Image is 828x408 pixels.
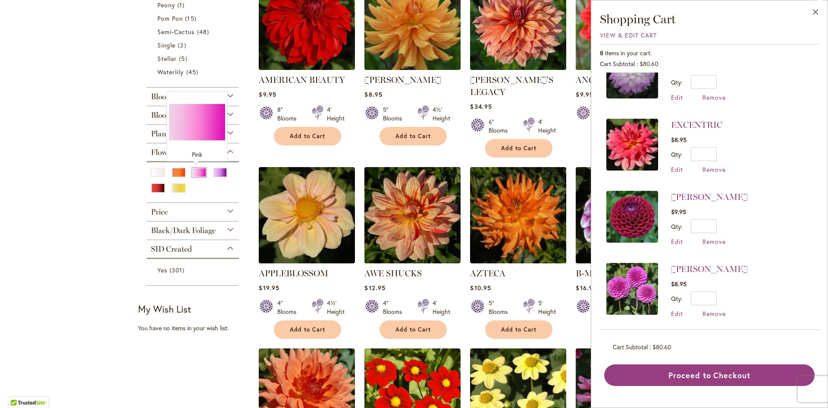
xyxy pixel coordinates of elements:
[671,120,722,130] a: EXCENTRIC
[185,14,198,23] span: 15
[489,299,513,316] div: 5" Blooms
[501,326,536,333] span: Add to Cart
[327,299,345,316] div: 4½' Height
[671,150,682,158] label: Qty
[576,284,596,292] span: $16.95
[6,377,31,402] iframe: Launch Accessibility Center
[538,117,556,135] div: 4' Height
[259,75,345,85] a: AMERICAN BEAUTY
[671,93,683,101] a: Edit
[364,75,441,85] a: [PERSON_NAME]
[259,63,355,72] a: AMERICAN BEAUTY
[600,12,676,26] span: Shopping Cart
[489,117,513,135] div: 6" Blooms
[606,47,658,101] a: MIKAYLA MIRANDA
[703,165,726,174] a: Remove
[671,222,682,231] label: Qty
[671,294,682,303] label: Qty
[151,244,192,254] span: SID Created
[600,60,635,68] span: Cart Subtotal
[379,320,447,339] button: Add to Cart
[157,67,230,76] a: Waterlily 45
[600,31,657,39] a: View & Edit Cart
[364,284,385,292] span: $12.95
[395,133,431,140] span: Add to Cart
[640,60,658,68] span: $80.60
[470,75,553,97] a: [PERSON_NAME]'S LEGACY
[433,105,450,123] div: 4½' Height
[671,237,683,246] a: Edit
[274,127,341,145] button: Add to Cart
[259,284,279,292] span: $19.95
[470,167,566,263] img: AZTECA
[703,93,726,101] span: Remove
[186,67,201,76] span: 45
[151,111,188,120] span: Bloom Size
[327,105,345,123] div: 4' Height
[576,167,672,263] img: B-MAN
[259,90,276,98] span: $9.95
[157,28,195,36] span: Semi-Cactus
[652,343,671,351] span: $80.60
[470,284,491,292] span: $10.95
[364,257,461,265] a: AWE SHUCKS
[538,299,556,316] div: 5' Height
[138,303,191,315] strong: My Wish List
[157,14,230,23] a: Pom Pon 15
[151,226,216,235] span: Black/Dark Foliage
[606,191,658,243] img: IVANETTI
[600,49,603,57] span: 8
[501,145,536,152] span: Add to Cart
[576,75,637,85] a: ANGELS OF 7A
[259,268,328,278] a: APPLEBLOSSOM
[277,105,301,123] div: 8" Blooms
[576,268,605,278] a: B-MAN
[379,127,447,145] button: Add to Cart
[277,299,301,316] div: 4" Blooms
[364,90,382,98] span: $8.95
[703,310,726,318] span: Remove
[671,280,687,288] span: $8.95
[157,41,230,50] a: Single 3
[364,63,461,72] a: ANDREW CHARLES
[157,1,175,9] span: Peony
[364,268,422,278] a: AWE SHUCKS
[157,54,230,63] a: Stellar 5
[605,49,652,57] span: items in your cart.
[151,148,194,157] span: Flower Color
[177,0,187,9] span: 1
[470,268,505,278] a: AZTECA
[671,165,683,174] a: Edit
[606,119,658,171] img: EXCENTRIC
[157,68,184,76] span: Waterlily
[606,263,658,315] img: MARY MUNNS
[383,105,407,123] div: 5" Blooms
[576,63,672,72] a: ANGELS OF 7A
[151,129,193,139] span: Plant Height
[671,310,683,318] a: Edit
[157,27,230,36] a: Semi-Cactus 48
[671,208,686,216] span: $9.95
[576,90,593,98] span: $9.95
[157,41,176,49] span: Single
[138,324,253,332] div: You have no items in your wish list.
[290,326,325,333] span: Add to Cart
[274,320,341,339] button: Add to Cart
[157,266,230,275] a: Yes 301
[703,237,726,246] a: Remove
[485,139,552,158] button: Add to Cart
[671,136,687,144] span: $8.95
[383,299,407,316] div: 4" Blooms
[157,14,183,22] span: Pom Pon
[671,192,748,202] a: [PERSON_NAME]
[576,257,672,265] a: B-MAN
[671,264,748,274] a: [PERSON_NAME]
[470,102,492,111] span: $34.95
[290,133,325,140] span: Add to Cart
